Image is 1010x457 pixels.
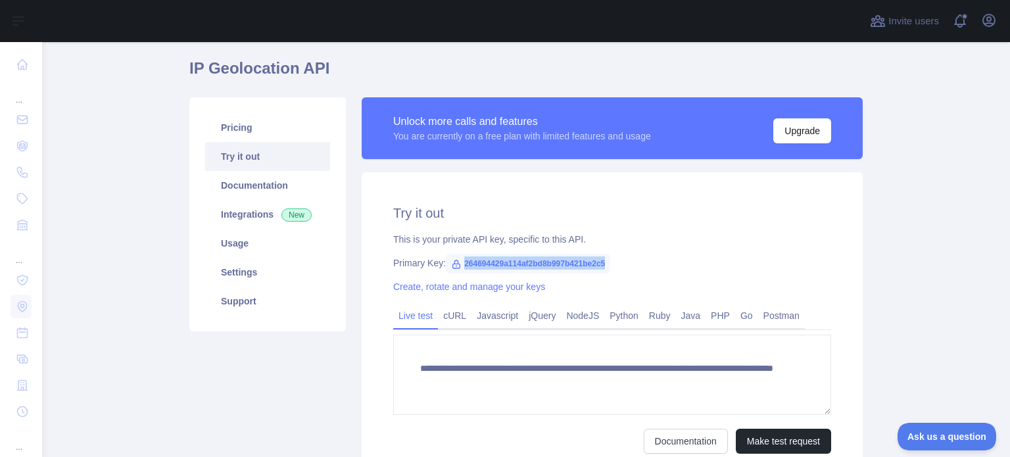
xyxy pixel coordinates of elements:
[11,426,32,452] div: ...
[706,305,735,326] a: PHP
[561,305,604,326] a: NodeJS
[205,287,330,316] a: Support
[888,14,939,29] span: Invite users
[189,58,863,89] h1: IP Geolocation API
[393,114,651,130] div: Unlock more calls and features
[523,305,561,326] a: jQuery
[773,118,831,143] button: Upgrade
[898,423,997,450] iframe: Toggle Customer Support
[676,305,706,326] a: Java
[393,281,545,292] a: Create, rotate and manage your keys
[735,305,758,326] a: Go
[11,79,32,105] div: ...
[205,113,330,142] a: Pricing
[644,305,676,326] a: Ruby
[393,130,651,143] div: You are currently on a free plan with limited features and usage
[471,305,523,326] a: Javascript
[393,204,831,222] h2: Try it out
[205,229,330,258] a: Usage
[205,200,330,229] a: Integrations New
[736,429,831,454] button: Make test request
[446,254,610,274] span: 264694429a114af2bd8b997b421be2c5
[205,142,330,171] a: Try it out
[393,233,831,246] div: This is your private API key, specific to this API.
[867,11,942,32] button: Invite users
[438,305,471,326] a: cURL
[281,208,312,222] span: New
[11,239,32,266] div: ...
[205,171,330,200] a: Documentation
[758,305,805,326] a: Postman
[604,305,644,326] a: Python
[393,305,438,326] a: Live test
[205,258,330,287] a: Settings
[644,429,728,454] a: Documentation
[393,256,831,270] div: Primary Key:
